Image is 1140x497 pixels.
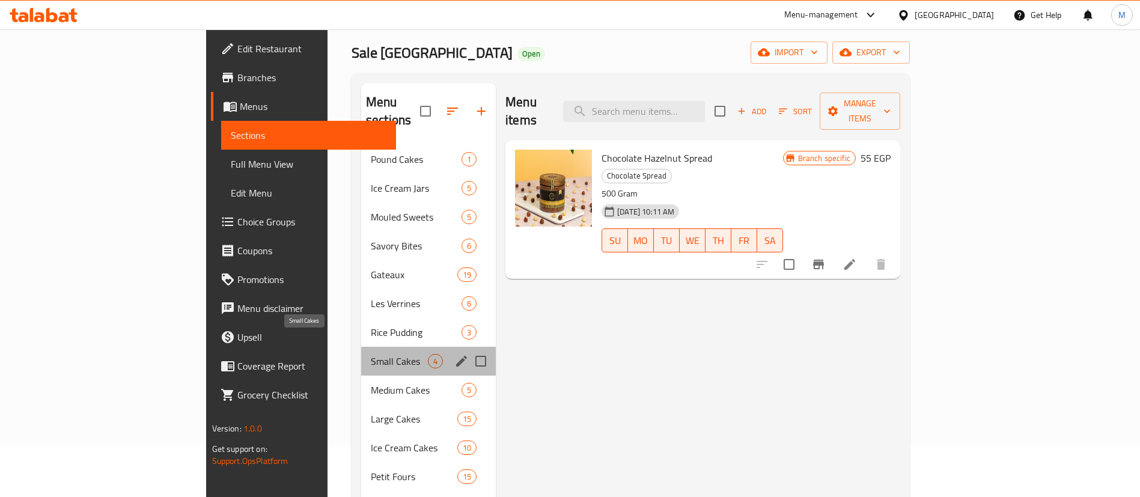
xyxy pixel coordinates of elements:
div: Open [517,47,545,61]
div: Chocolate Spread [602,169,672,183]
span: WE [684,232,701,249]
span: Rice Pudding [371,325,462,340]
div: Ice Cream Jars5 [361,174,496,203]
span: Add [736,105,768,118]
span: Manage items [829,96,891,126]
h2: Menu items [505,93,549,129]
span: Ice Cream Cakes [371,441,457,455]
span: Edit Menu [231,186,387,200]
div: Rice Pudding3 [361,318,496,347]
div: items [462,239,477,253]
span: Select to update [776,252,802,277]
span: 15 [458,413,476,425]
span: 6 [462,298,476,309]
a: Edit menu item [843,257,857,272]
a: Promotions [211,265,397,294]
span: Version: [212,421,242,436]
span: Sort sections [438,97,467,126]
a: Menus [211,92,397,121]
span: MO [633,232,649,249]
div: Savory Bites [371,239,462,253]
span: Chocolate Hazelnut Spread [602,149,712,167]
button: edit [453,352,471,370]
button: WE [680,228,706,252]
div: Menu-management [784,8,858,22]
button: Manage items [820,93,900,130]
button: MO [628,228,654,252]
div: items [457,267,477,282]
span: TU [659,232,675,249]
span: Pound Cakes [371,152,462,166]
span: Gateaux [371,267,457,282]
div: Ice Cream Cakes10 [361,433,496,462]
div: Large Cakes15 [361,404,496,433]
a: Choice Groups [211,207,397,236]
span: import [760,45,818,60]
span: Upsell [237,330,387,344]
span: Grocery Checklist [237,388,387,402]
div: items [457,412,477,426]
p: 500 Gram [602,186,782,201]
span: Full Menu View [231,157,387,171]
div: items [462,383,477,397]
button: delete [867,250,895,279]
span: 6 [462,240,476,252]
span: SA [762,232,778,249]
a: Branches [211,63,397,92]
span: Edit Restaurant [237,41,387,56]
button: TH [706,228,731,252]
a: Coupons [211,236,397,265]
span: Les Verrines [371,296,462,311]
span: Medium Cakes [371,383,462,397]
a: Full Menu View [221,150,397,178]
button: import [751,41,828,64]
span: 4 [428,356,442,367]
span: Menu disclaimer [237,301,387,316]
div: items [457,469,477,484]
span: 15 [458,471,476,483]
span: 10 [458,442,476,454]
div: Mouled Sweets [371,210,462,224]
a: Sections [221,121,397,150]
span: SU [607,232,623,249]
div: Petit Fours [371,469,457,484]
div: [GEOGRAPHIC_DATA] [915,8,994,22]
a: Coverage Report [211,352,397,380]
button: SA [757,228,783,252]
span: Choice Groups [237,215,387,229]
span: Coupons [237,243,387,258]
button: Sort [776,102,815,121]
div: items [462,181,477,195]
span: Large Cakes [371,412,457,426]
a: Grocery Checklist [211,380,397,409]
span: Sort items [771,102,820,121]
span: Coverage Report [237,359,387,373]
button: Add section [467,97,496,126]
span: M [1118,8,1126,22]
a: Edit Menu [221,178,397,207]
span: Ice Cream Jars [371,181,462,195]
button: Branch-specific-item [804,250,833,279]
span: 1.0.0 [244,421,263,436]
span: Open [517,49,545,59]
span: 5 [462,183,476,194]
div: Savory Bites6 [361,231,496,260]
span: Get support on: [212,441,267,457]
span: FR [736,232,752,249]
span: Sort [779,105,812,118]
div: items [462,152,477,166]
span: Menus [240,99,387,114]
span: Sections [231,128,387,142]
span: 19 [458,269,476,281]
div: Gateaux19 [361,260,496,289]
div: Les Verrines6 [361,289,496,318]
span: 5 [462,212,476,223]
div: Pound Cakes1 [361,145,496,174]
h6: 55 EGP [861,150,891,166]
button: Add [733,102,771,121]
span: Add item [733,102,771,121]
a: Menu disclaimer [211,294,397,323]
